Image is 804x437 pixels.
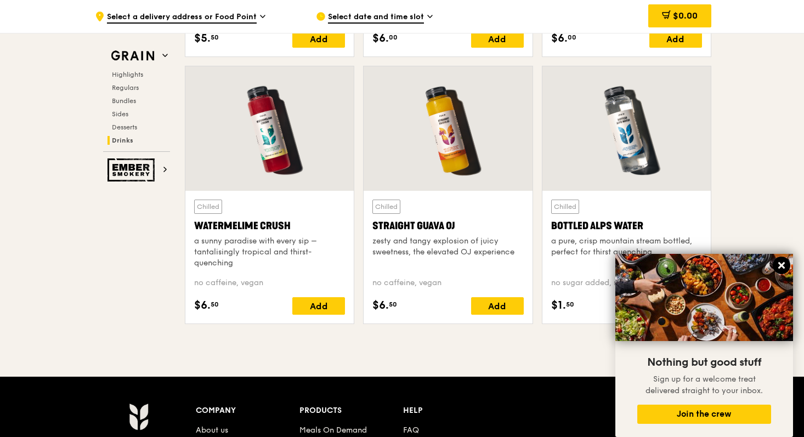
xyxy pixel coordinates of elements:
div: a sunny paradise with every sip – tantalisingly tropical and thirst-quenching [194,236,345,269]
span: Bundles [112,97,136,105]
span: Select date and time slot [328,12,424,24]
a: Meals On Demand [299,425,367,435]
span: $6. [194,297,211,314]
span: Desserts [112,123,137,131]
span: Sign up for a welcome treat delivered straight to your inbox. [646,374,763,395]
span: Sides [112,110,128,118]
span: Regulars [112,84,139,92]
div: Products [299,403,403,418]
div: Add [292,30,345,48]
button: Join the crew [637,405,771,424]
div: Help [403,403,507,418]
span: 50 [211,33,219,42]
div: Add [471,30,524,48]
div: Straight Guava OJ [372,218,523,234]
img: Grain web logo [107,46,158,66]
a: FAQ [403,425,419,435]
img: Grain [129,403,148,430]
div: a pure, crisp mountain stream bottled, perfect for thirst quenching [551,236,702,258]
div: Chilled [551,200,579,214]
span: 00 [389,33,398,42]
button: Close [773,257,790,274]
span: Nothing but good stuff [647,356,761,369]
div: Chilled [372,200,400,214]
div: Bottled Alps Water [551,218,702,234]
img: DSC07876-Edit02-Large.jpeg [615,254,793,341]
span: 00 [568,33,576,42]
div: zesty and tangy explosion of juicy sweetness, the elevated OJ experience [372,236,523,258]
div: no caffeine, vegan [372,277,523,288]
span: Highlights [112,71,143,78]
span: 50 [566,300,574,309]
span: $6. [372,30,389,47]
div: no sugar added, no caffeine, vegan [551,277,702,288]
span: $6. [372,297,389,314]
span: $5. [194,30,211,47]
div: Company [196,403,299,418]
div: Add [649,30,702,48]
img: Ember Smokery web logo [107,158,158,181]
div: Add [292,297,345,315]
a: About us [196,425,228,435]
span: Select a delivery address or Food Point [107,12,257,24]
div: Add [471,297,524,315]
span: Drinks [112,137,133,144]
span: 50 [211,300,219,309]
span: $0.00 [673,10,698,21]
div: Chilled [194,200,222,214]
span: $1. [551,297,566,314]
span: 50 [389,300,397,309]
div: no caffeine, vegan [194,277,345,288]
span: $6. [551,30,568,47]
div: Watermelime Crush [194,218,345,234]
